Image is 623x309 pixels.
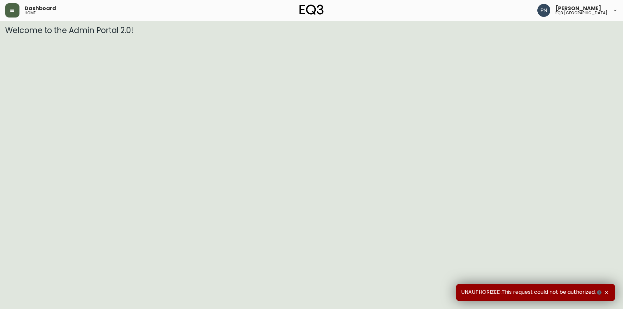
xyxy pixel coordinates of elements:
h5: home [25,11,36,15]
span: [PERSON_NAME] [556,6,601,11]
img: logo [299,5,324,15]
span: Dashboard [25,6,56,11]
span: UNAUTHORIZED:This request could not be authorized. [461,289,603,296]
img: 496f1288aca128e282dab2021d4f4334 [537,4,550,17]
h3: Welcome to the Admin Portal 2.0! [5,26,618,35]
h5: eq3 [GEOGRAPHIC_DATA] [556,11,607,15]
